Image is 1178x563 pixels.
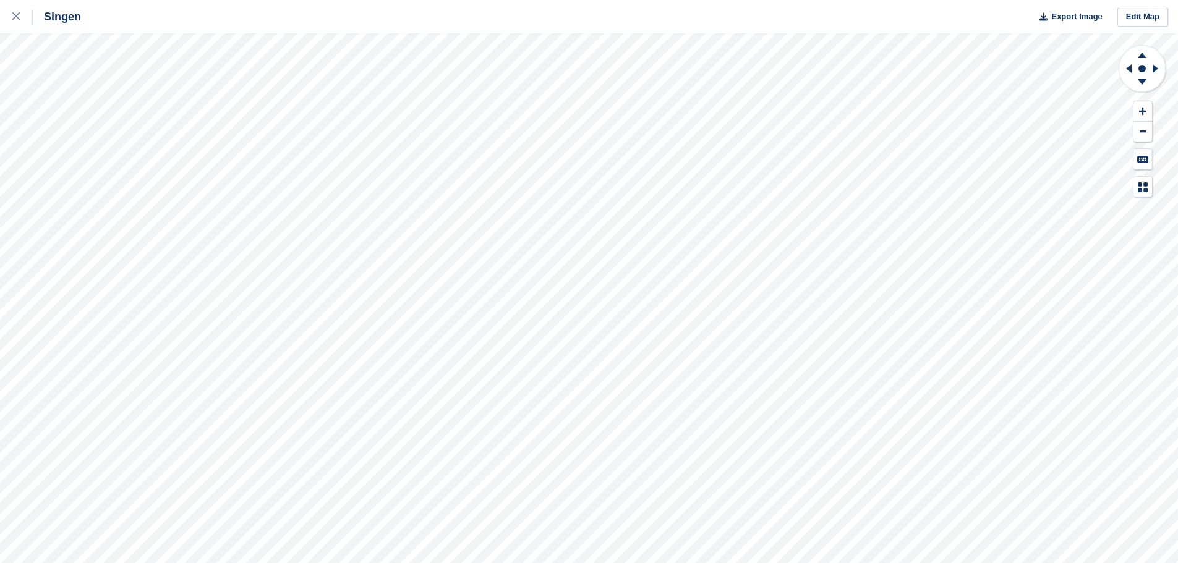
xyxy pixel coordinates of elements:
button: Export Image [1032,7,1103,27]
button: Keyboard Shortcuts [1133,149,1152,169]
div: Singen [33,9,81,24]
button: Map Legend [1133,177,1152,197]
button: Zoom In [1133,101,1152,122]
button: Zoom Out [1133,122,1152,142]
span: Export Image [1051,11,1102,23]
a: Edit Map [1117,7,1168,27]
